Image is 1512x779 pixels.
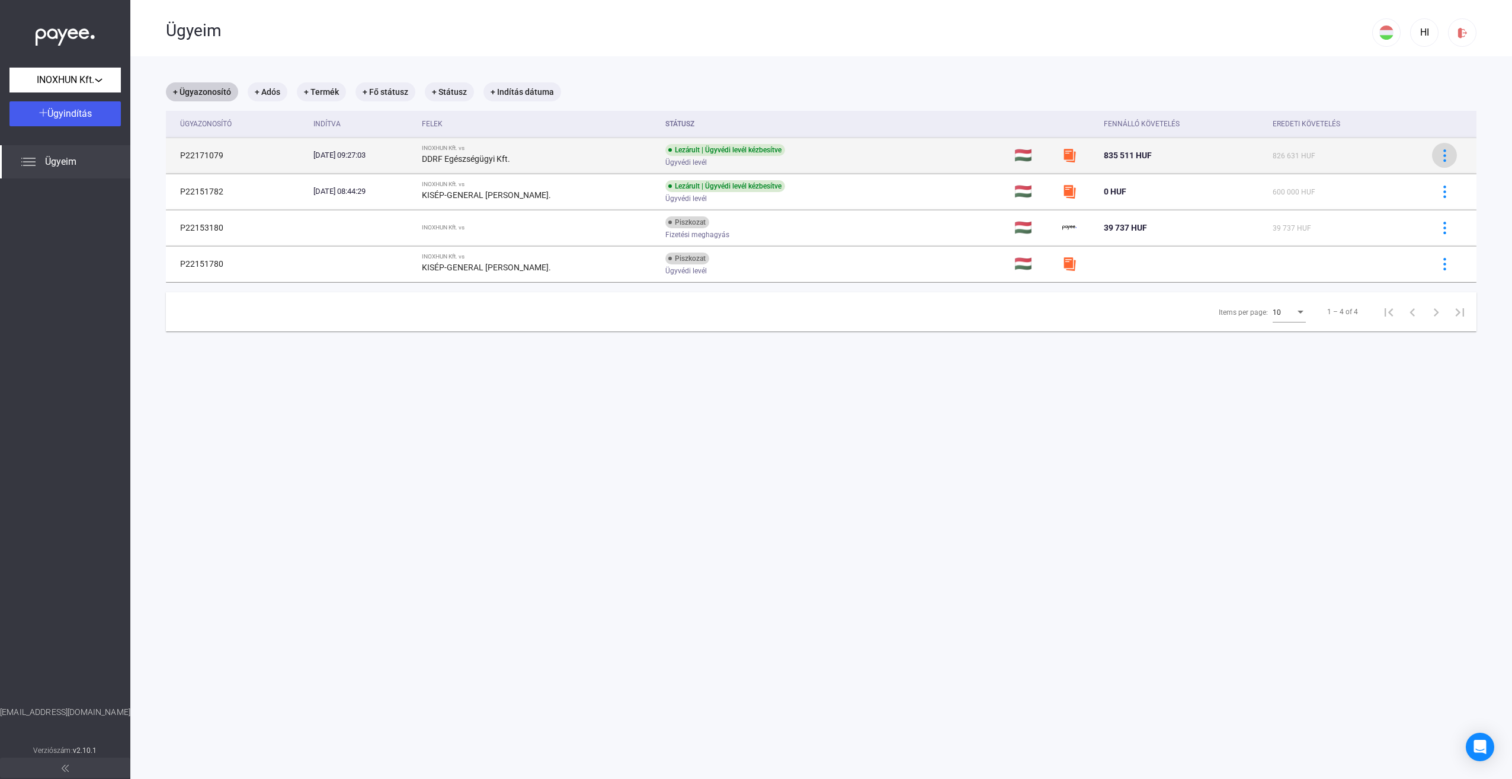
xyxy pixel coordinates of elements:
[297,82,346,101] mat-chip: + Termék
[422,117,443,131] div: Felek
[166,138,309,173] td: P22171079
[355,82,415,101] mat-chip: + Fő státusz
[39,108,47,117] img: plus-white.svg
[1062,184,1077,199] img: szamlazzhu-mini
[166,246,309,282] td: P22151780
[1010,138,1058,173] td: 🇭🇺
[422,145,656,152] div: INOXHUN Kft. vs
[313,117,341,131] div: Indítva
[166,82,238,101] mat-chip: + Ügyazonosító
[313,149,412,161] div: [DATE] 09:27:03
[73,746,97,755] strong: v2.10.1
[180,117,304,131] div: Ügyazonosító
[47,108,92,119] span: Ügyindítás
[665,180,785,192] div: Lezárult | Ügyvédi levél kézbesítve
[422,181,656,188] div: INOXHUN Kft. vs
[37,73,94,87] span: INOXHUN Kft.
[9,68,121,92] button: INOXHUN Kft.
[665,216,709,228] div: Piszkozat
[1448,18,1476,47] button: logout-red
[1010,246,1058,282] td: 🇭🇺
[1273,188,1315,196] span: 600 000 HUF
[1439,258,1451,270] img: more-blue
[1273,117,1417,131] div: Eredeti követelés
[665,155,707,170] span: Ügyvédi levél
[1010,174,1058,209] td: 🇭🇺
[1104,151,1152,160] span: 835 511 HUF
[1410,18,1439,47] button: HI
[483,82,561,101] mat-chip: + Indítás dátuma
[313,117,412,131] div: Indítva
[665,253,709,264] div: Piszkozat
[1010,210,1058,245] td: 🇭🇺
[36,22,95,46] img: white-payee-white-dot.svg
[665,144,785,156] div: Lezárult | Ügyvédi levél kézbesítve
[1432,251,1457,276] button: more-blue
[1273,224,1311,232] span: 39 737 HUF
[1062,221,1077,235] img: payee-logo
[9,101,121,126] button: Ügyindítás
[1401,300,1424,324] button: Previous page
[665,264,707,278] span: Ügyvédi levél
[665,228,729,242] span: Fizetési meghagyás
[1273,305,1306,319] mat-select: Items per page:
[1466,733,1494,761] div: Open Intercom Messenger
[21,155,36,169] img: list.svg
[1372,18,1401,47] button: HU
[665,191,707,206] span: Ügyvédi levél
[1273,152,1315,160] span: 826 631 HUF
[661,111,1010,138] th: Státusz
[1219,305,1268,320] div: Items per page:
[1448,300,1472,324] button: Last page
[422,253,656,260] div: INOXHUN Kft. vs
[1327,305,1358,319] div: 1 – 4 of 4
[248,82,287,101] mat-chip: + Adós
[422,224,656,231] div: INOXHUN Kft. vs
[1414,25,1434,40] div: HI
[1424,300,1448,324] button: Next page
[425,82,474,101] mat-chip: + Státusz
[1273,117,1340,131] div: Eredeti követelés
[62,765,69,772] img: arrow-double-left-grey.svg
[422,117,656,131] div: Felek
[422,263,551,272] strong: KISÉP-GENERAL [PERSON_NAME].
[422,190,551,200] strong: KISÉP-GENERAL [PERSON_NAME].
[1104,117,1263,131] div: Fennálló követelés
[1104,117,1180,131] div: Fennálló követelés
[1456,27,1469,39] img: logout-red
[1104,187,1126,196] span: 0 HUF
[1273,308,1281,317] span: 10
[422,154,510,164] strong: DDRF Egészségügyi Kft.
[1432,143,1457,168] button: more-blue
[313,186,412,197] div: [DATE] 08:44:29
[166,174,309,209] td: P22151782
[1377,300,1401,324] button: First page
[1439,222,1451,234] img: more-blue
[1062,148,1077,162] img: szamlazzhu-mini
[45,155,76,169] span: Ügyeim
[1432,215,1457,240] button: more-blue
[1062,257,1077,271] img: szamlazzhu-mini
[1432,179,1457,204] button: more-blue
[166,21,1372,41] div: Ügyeim
[1104,223,1147,232] span: 39 737 HUF
[1439,186,1451,198] img: more-blue
[1379,25,1394,40] img: HU
[180,117,232,131] div: Ügyazonosító
[1439,149,1451,162] img: more-blue
[166,210,309,245] td: P22153180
